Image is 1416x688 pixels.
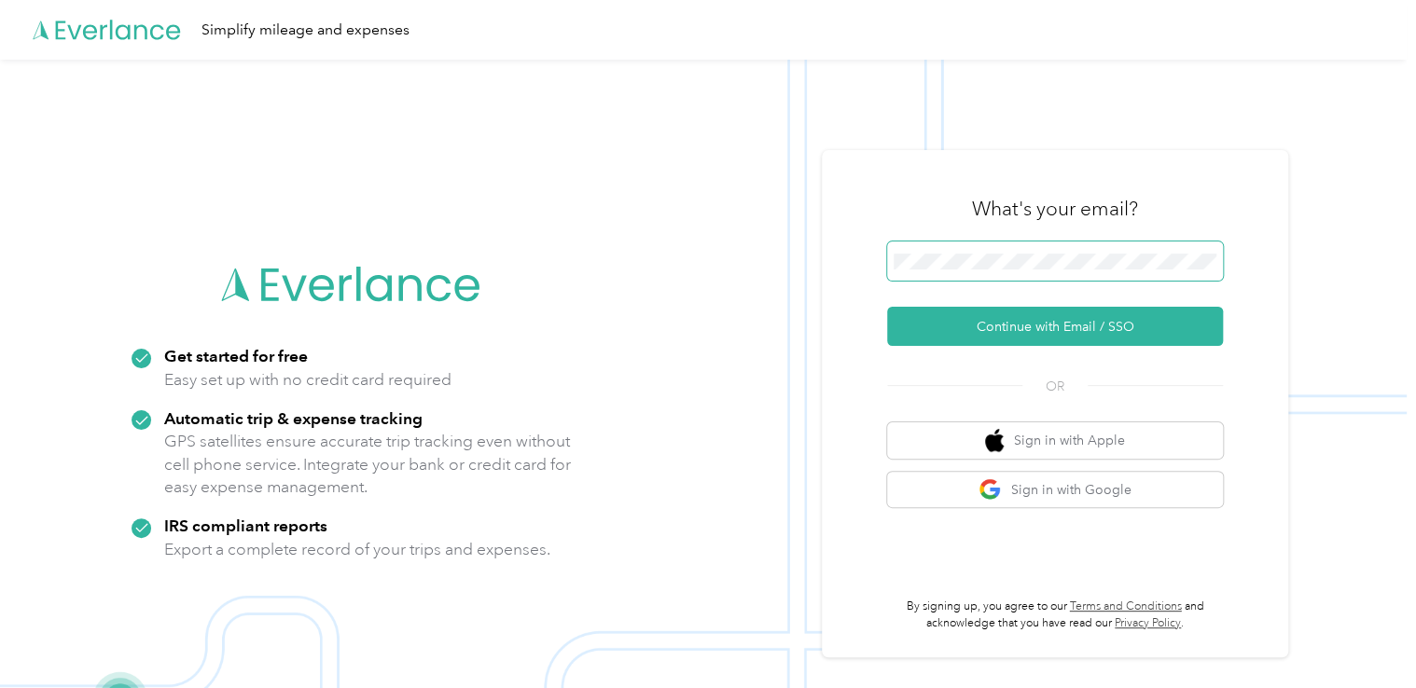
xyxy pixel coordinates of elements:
strong: Get started for free [164,346,308,365]
img: google logo [979,478,1002,502]
a: Privacy Policy [1115,616,1181,630]
button: google logoSign in with Google [887,472,1223,508]
button: apple logoSign in with Apple [887,422,1223,459]
button: Continue with Email / SSO [887,307,1223,346]
strong: Automatic trip & expense tracking [164,408,423,428]
strong: IRS compliant reports [164,516,327,535]
div: Simplify mileage and expenses [201,19,410,42]
p: By signing up, you agree to our and acknowledge that you have read our . [887,599,1223,631]
img: apple logo [985,429,1004,452]
p: Easy set up with no credit card required [164,368,451,392]
p: GPS satellites ensure accurate trip tracking even without cell phone service. Integrate your bank... [164,430,572,499]
a: Terms and Conditions [1070,599,1182,613]
p: Export a complete record of your trips and expenses. [164,538,550,561]
span: OR [1022,377,1088,396]
h3: What's your email? [972,196,1138,222]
